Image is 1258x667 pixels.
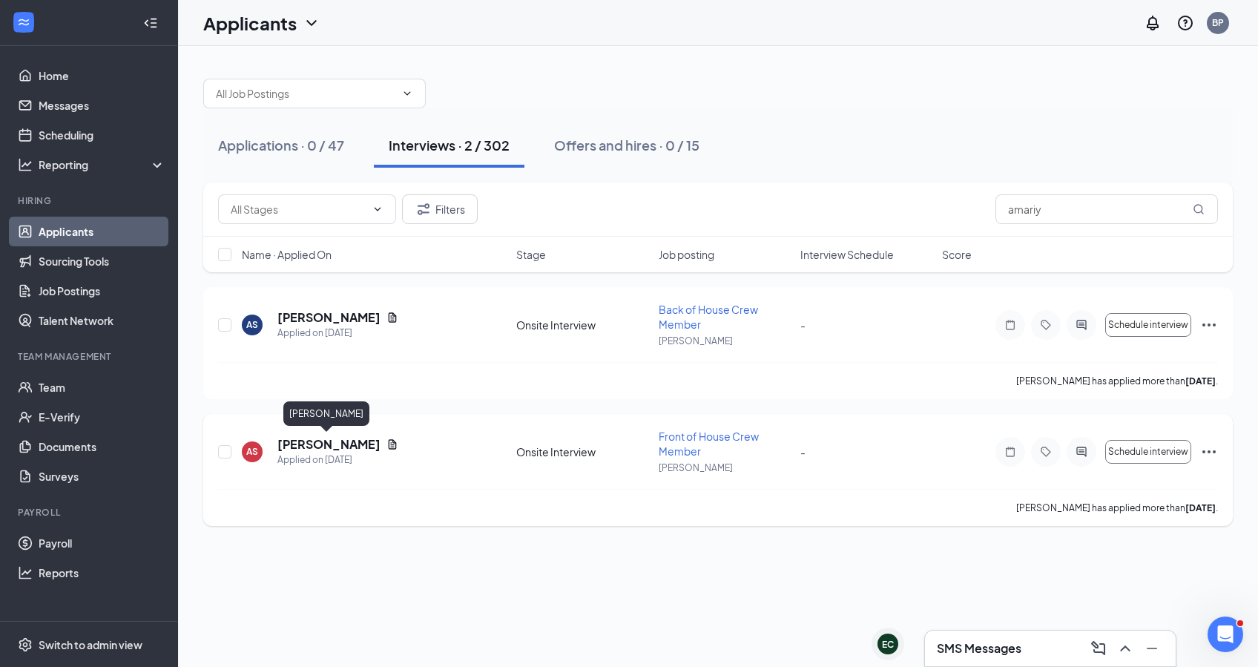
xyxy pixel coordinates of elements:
[303,14,320,32] svg: ChevronDown
[246,445,258,458] div: AS
[39,432,165,461] a: Documents
[1016,502,1218,514] p: [PERSON_NAME] has applied more than .
[800,445,806,459] span: -
[882,638,894,651] div: EC
[659,335,791,347] p: [PERSON_NAME]
[1073,446,1090,458] svg: ActiveChat
[39,217,165,246] a: Applicants
[1108,447,1188,457] span: Schedule interview
[554,136,699,154] div: Offers and hires · 0 / 15
[218,136,344,154] div: Applications · 0 / 47
[39,120,165,150] a: Scheduling
[800,247,894,262] span: Interview Schedule
[659,247,714,262] span: Job posting
[39,61,165,91] a: Home
[39,637,142,652] div: Switch to admin view
[39,402,165,432] a: E-Verify
[283,401,369,426] div: [PERSON_NAME]
[1200,443,1218,461] svg: Ellipses
[1208,617,1243,652] iframe: Intercom live chat
[203,10,297,36] h1: Applicants
[372,203,383,215] svg: ChevronDown
[39,461,165,491] a: Surveys
[18,506,162,519] div: Payroll
[1105,440,1191,464] button: Schedule interview
[39,306,165,335] a: Talent Network
[1185,375,1216,387] b: [DATE]
[516,318,649,332] div: Onsite Interview
[659,430,759,458] span: Front of House Crew Member
[401,88,413,99] svg: ChevronDown
[143,16,158,30] svg: Collapse
[1108,320,1188,330] span: Schedule interview
[1212,16,1224,29] div: BP
[1001,446,1019,458] svg: Note
[216,85,395,102] input: All Job Postings
[277,309,381,326] h5: [PERSON_NAME]
[1144,14,1162,32] svg: Notifications
[937,640,1021,657] h3: SMS Messages
[1176,14,1194,32] svg: QuestionInfo
[39,372,165,402] a: Team
[39,157,166,172] div: Reporting
[16,15,31,30] svg: WorkstreamLogo
[1090,640,1107,657] svg: ComposeMessage
[415,200,432,218] svg: Filter
[1116,640,1134,657] svg: ChevronUp
[18,350,162,363] div: Team Management
[242,247,332,262] span: Name · Applied On
[39,528,165,558] a: Payroll
[402,194,478,224] button: Filter Filters
[18,637,33,652] svg: Settings
[39,246,165,276] a: Sourcing Tools
[1037,319,1055,331] svg: Tag
[389,136,510,154] div: Interviews · 2 / 302
[659,461,791,474] p: [PERSON_NAME]
[1037,446,1055,458] svg: Tag
[1143,640,1161,657] svg: Minimize
[800,318,806,332] span: -
[942,247,972,262] span: Score
[39,276,165,306] a: Job Postings
[516,247,546,262] span: Stage
[1193,203,1205,215] svg: MagnifyingGlass
[246,318,258,331] div: AS
[277,436,381,453] h5: [PERSON_NAME]
[1087,637,1110,660] button: ComposeMessage
[995,194,1218,224] input: Search in interviews
[386,438,398,450] svg: Document
[1185,502,1216,513] b: [DATE]
[18,194,162,207] div: Hiring
[39,91,165,120] a: Messages
[1016,375,1218,387] p: [PERSON_NAME] has applied more than .
[277,326,398,341] div: Applied on [DATE]
[1113,637,1137,660] button: ChevronUp
[1073,319,1090,331] svg: ActiveChat
[659,303,758,331] span: Back of House Crew Member
[1001,319,1019,331] svg: Note
[277,453,398,467] div: Applied on [DATE]
[516,444,649,459] div: Onsite Interview
[1105,313,1191,337] button: Schedule interview
[231,201,366,217] input: All Stages
[386,312,398,323] svg: Document
[1140,637,1164,660] button: Minimize
[18,157,33,172] svg: Analysis
[39,558,165,588] a: Reports
[1200,316,1218,334] svg: Ellipses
